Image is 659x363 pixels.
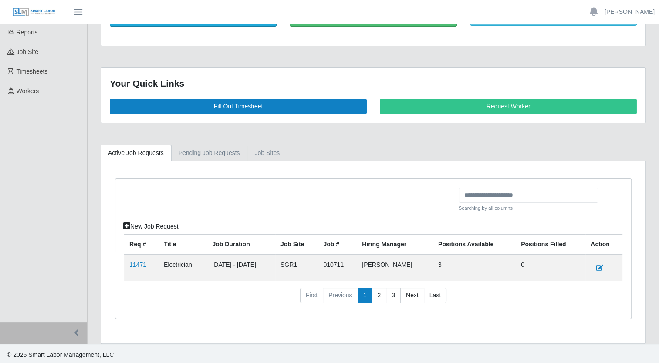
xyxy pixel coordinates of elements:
th: Action [585,234,622,255]
td: SGR1 [275,255,318,281]
nav: pagination [124,288,622,310]
a: New Job Request [118,219,184,234]
th: Job Duration [207,234,275,255]
span: Timesheets [17,68,48,75]
a: 11471 [129,261,146,268]
a: Pending Job Requests [171,145,247,161]
a: job sites [247,145,287,161]
span: Workers [17,87,39,94]
span: Reports [17,29,38,36]
th: Title [159,234,207,255]
a: 3 [386,288,401,303]
th: Positions Filled [516,234,585,255]
td: 010711 [318,255,357,281]
th: Hiring Manager [357,234,433,255]
a: Last [424,288,446,303]
td: Electrician [159,255,207,281]
small: Searching by all columns [459,205,598,212]
a: Request Worker [380,99,637,114]
td: [PERSON_NAME] [357,255,433,281]
td: [DATE] - [DATE] [207,255,275,281]
a: [PERSON_NAME] [605,7,655,17]
span: job site [17,48,39,55]
th: Positions Available [433,234,516,255]
a: Fill Out Timesheet [110,99,367,114]
span: © 2025 Smart Labor Management, LLC [7,351,114,358]
img: SLM Logo [12,7,56,17]
a: Next [400,288,424,303]
th: Job # [318,234,357,255]
a: 2 [372,288,386,303]
td: 0 [516,255,585,281]
th: Req # [124,234,159,255]
a: Active Job Requests [101,145,171,161]
th: job site [275,234,318,255]
div: Your Quick Links [110,77,637,91]
a: 1 [358,288,372,303]
td: 3 [433,255,516,281]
